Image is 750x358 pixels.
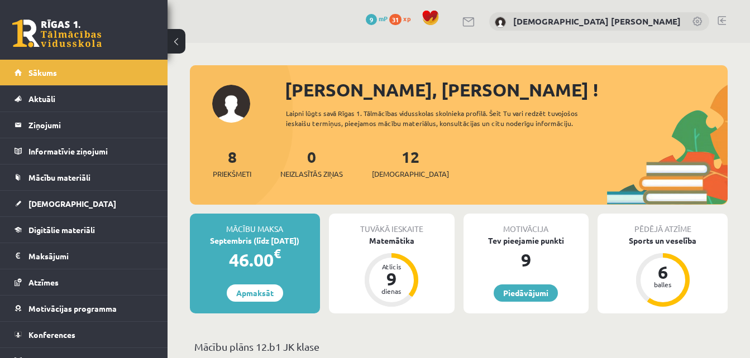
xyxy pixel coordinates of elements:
[28,330,75,340] span: Konferences
[15,165,154,190] a: Mācību materiāli
[190,235,320,246] div: Septembris (līdz [DATE])
[598,214,728,235] div: Pēdējā atzīme
[646,263,680,281] div: 6
[389,14,416,23] a: 31 xp
[28,199,116,209] span: [DEMOGRAPHIC_DATA]
[389,14,402,25] span: 31
[494,284,558,302] a: Piedāvājumi
[329,214,455,235] div: Tuvākā ieskaite
[375,263,408,270] div: Atlicis
[28,277,59,287] span: Atzīmes
[464,246,589,273] div: 9
[213,147,251,180] a: 8Priekšmeti
[28,138,154,164] legend: Informatīvie ziņojumi
[366,14,377,25] span: 9
[28,112,154,138] legend: Ziņojumi
[15,243,154,269] a: Maksājumi
[375,288,408,294] div: dienas
[15,269,154,295] a: Atzīmes
[190,214,320,235] div: Mācību maksa
[227,284,283,302] a: Apmaksāt
[28,243,154,269] legend: Maksājumi
[464,235,589,246] div: Tev pieejamie punkti
[372,147,449,180] a: 12[DEMOGRAPHIC_DATA]
[28,67,57,78] span: Sākums
[28,225,95,235] span: Digitālie materiāli
[379,14,388,23] span: mP
[194,339,723,354] p: Mācību plāns 12.b1 JK klase
[15,191,154,216] a: [DEMOGRAPHIC_DATA]
[28,94,55,104] span: Aktuāli
[213,168,251,180] span: Priekšmeti
[15,217,154,243] a: Digitālie materiāli
[28,303,117,313] span: Motivācijas programma
[598,235,728,308] a: Sports un veselība 6 balles
[464,214,589,235] div: Motivācija
[372,168,449,180] span: [DEMOGRAPHIC_DATA]
[375,270,408,288] div: 9
[329,235,455,308] a: Matemātika Atlicis 9 dienas
[15,60,154,85] a: Sākums
[286,108,609,128] div: Laipni lūgts savā Rīgas 1. Tālmācības vidusskolas skolnieka profilā. Šeit Tu vari redzēt tuvojošo...
[15,138,154,164] a: Informatīvie ziņojumi
[190,246,320,273] div: 46.00
[12,20,102,47] a: Rīgas 1. Tālmācības vidusskola
[403,14,410,23] span: xp
[495,17,506,28] img: Kristiāna Daniela Freimane
[15,86,154,112] a: Aktuāli
[280,168,343,180] span: Neizlasītās ziņas
[15,112,154,138] a: Ziņojumi
[513,16,681,27] a: [DEMOGRAPHIC_DATA] [PERSON_NAME]
[329,235,455,246] div: Matemātika
[598,235,728,246] div: Sports un veselība
[280,147,343,180] a: 0Neizlasītās ziņas
[646,281,680,288] div: balles
[366,14,388,23] a: 9 mP
[274,245,281,262] span: €
[15,322,154,347] a: Konferences
[15,296,154,321] a: Motivācijas programma
[28,172,90,182] span: Mācību materiāli
[285,76,728,103] div: [PERSON_NAME], [PERSON_NAME] !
